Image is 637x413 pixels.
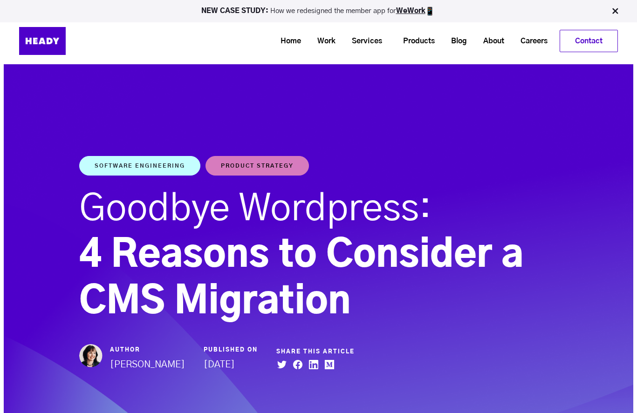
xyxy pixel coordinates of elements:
[79,156,200,176] a: Software Engineering
[269,33,306,50] a: Home
[79,190,432,228] span: Goodbye Wordpress:
[425,7,435,16] img: app emoji
[306,33,340,50] a: Work
[205,156,309,176] a: Product Strategy
[439,33,472,50] a: Blog
[79,344,103,367] img: Whitney Filloon
[560,30,617,52] a: Contact
[4,7,633,16] p: How we redesigned the member app for
[201,7,270,14] strong: NEW CASE STUDY:
[340,33,387,50] a: Services
[110,344,185,355] small: Author
[610,7,620,16] img: Close Bar
[472,33,509,50] a: About
[19,27,66,55] img: Heady_Logo_Web-01 (1)
[79,190,523,321] span: 4 Reasons to Consider a CMS Migration
[396,7,425,14] a: WeWork
[204,360,235,369] strong: [DATE]
[276,346,355,357] small: Share this article
[110,360,185,369] strong: [PERSON_NAME]
[204,344,258,355] small: Published On
[391,33,439,50] a: Products
[89,30,618,52] div: Navigation Menu
[509,33,552,50] a: Careers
